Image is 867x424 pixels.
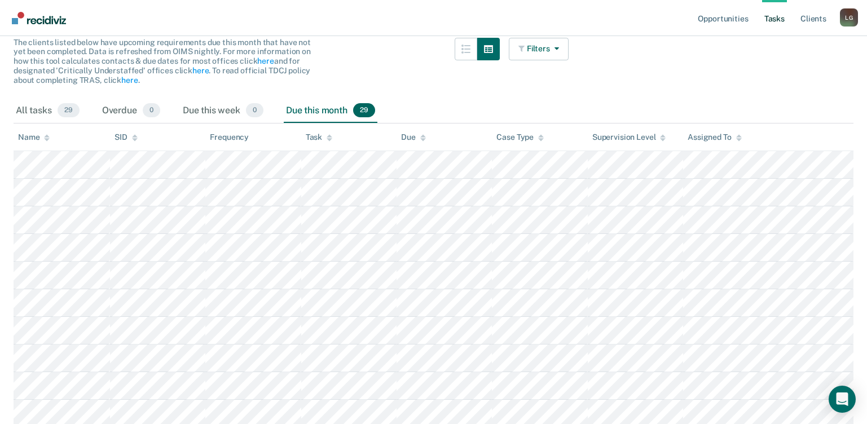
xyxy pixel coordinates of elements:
[181,99,266,123] div: Due this week0
[284,99,377,123] div: Due this month29
[306,132,332,142] div: Task
[14,99,82,123] div: All tasks29
[58,103,80,118] span: 29
[14,38,311,85] span: The clients listed below have upcoming requirements due this month that have not yet been complet...
[210,132,249,142] div: Frequency
[496,132,544,142] div: Case Type
[121,76,138,85] a: here
[829,386,856,413] div: Open Intercom Messenger
[143,103,160,118] span: 0
[840,8,858,26] div: L G
[12,12,66,24] img: Recidiviz
[115,132,138,142] div: SID
[353,103,375,118] span: 29
[192,66,209,75] a: here
[246,103,263,118] span: 0
[840,8,858,26] button: Profile dropdown button
[100,99,162,123] div: Overdue0
[688,132,741,142] div: Assigned To
[592,132,666,142] div: Supervision Level
[509,38,569,60] button: Filters
[18,132,50,142] div: Name
[257,56,274,65] a: here
[401,132,426,142] div: Due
